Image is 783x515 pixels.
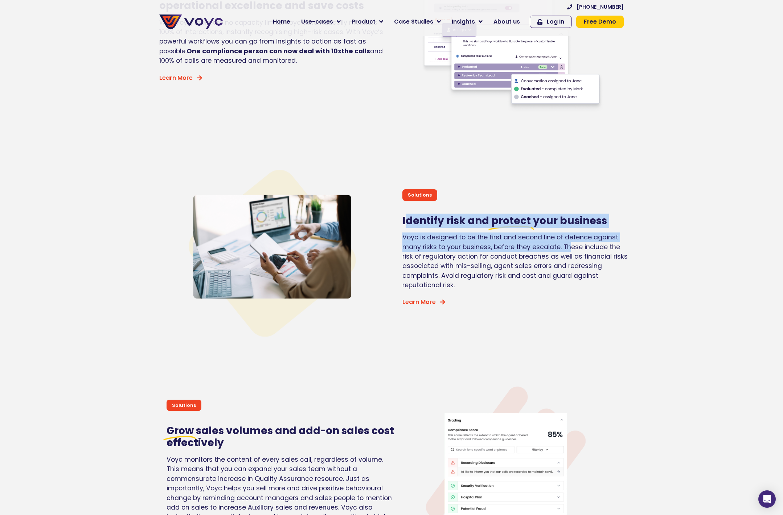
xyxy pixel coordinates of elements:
a: Use-cases [296,15,346,29]
span: Grow [167,425,194,437]
span: Log In [547,19,564,25]
p: Solutions [172,402,196,409]
span: Job title [96,59,121,67]
span: Insights [452,17,475,26]
p: With Voyc, there are no capacity limits. Voyc automatically monitors 100% of interactions, instan... [159,18,388,66]
a: Learn More [402,299,445,305]
div: Open Intercom Messenger [758,490,776,508]
span: protect [491,215,531,227]
span: Learn More [402,299,436,305]
a: Product [346,15,389,29]
span: Phone [96,29,114,37]
span: About us [493,17,520,26]
span: Learn More [159,75,193,81]
span: Identify risk and [402,214,489,228]
p: Voyc is designed to be the first and second line of defence against many risks to your business, ... [402,232,631,290]
span: Use-cases [301,17,333,26]
a: Privacy Policy [149,151,184,158]
a: [PHONE_NUMBER] [567,4,624,9]
b: the calls [341,47,370,55]
div: Solutions [402,189,437,201]
span: Home [273,17,290,26]
span: Case Studies [394,17,433,26]
a: Free Demo [576,16,624,28]
a: Log In [530,16,572,28]
span: sales volumes and add-on sales cost effectively [167,424,394,450]
img: voyc-full-logo [159,15,223,29]
b: One compliance person can now deal with 10x [186,47,341,55]
span: [PHONE_NUMBER] [577,4,624,9]
a: Insights [446,15,488,29]
a: Case Studies [389,15,446,29]
a: Learn More [159,75,202,81]
a: About us [488,15,525,29]
span: Product [352,17,376,26]
a: Home [267,15,296,29]
span: Free Demo [584,19,616,25]
span: your business [533,214,607,228]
